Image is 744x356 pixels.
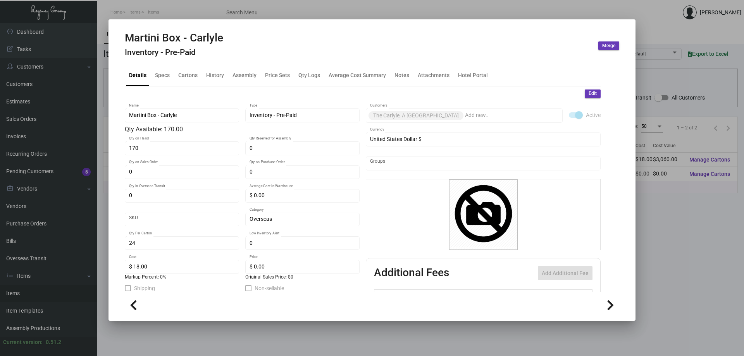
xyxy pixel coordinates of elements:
th: Active [374,290,398,303]
div: Current version: [3,338,43,346]
th: Price type [548,290,583,303]
div: Assembly [232,71,257,79]
th: Price [517,290,548,303]
div: Qty Logs [298,71,320,79]
input: Add new.. [465,112,559,119]
div: Price Sets [265,71,290,79]
mat-chip: The Carlyle, A [GEOGRAPHIC_DATA] [369,111,463,120]
div: Specs [155,71,170,79]
button: Merge [598,41,619,50]
div: Attachments [418,71,449,79]
span: Add Additional Fee [542,270,589,276]
h2: Martini Box - Carlyle [125,31,223,45]
span: Edit [589,90,597,97]
th: Type [398,290,484,303]
div: Hotel Portal [458,71,488,79]
div: Notes [394,71,409,79]
span: Shipping [134,284,155,293]
div: Average Cost Summary [329,71,386,79]
h2: Additional Fees [374,266,449,280]
button: Edit [585,89,601,98]
div: 0.51.2 [46,338,61,346]
span: Merge [602,43,615,49]
th: Cost [484,290,516,303]
div: Qty Available: 170.00 [125,125,360,134]
span: Active [586,110,601,120]
input: Add new.. [370,160,597,167]
div: Cartons [178,71,198,79]
button: Add Additional Fee [538,266,592,280]
div: History [206,71,224,79]
h4: Inventory - Pre-Paid [125,48,223,57]
div: Details [129,71,146,79]
span: Non-sellable [255,284,284,293]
